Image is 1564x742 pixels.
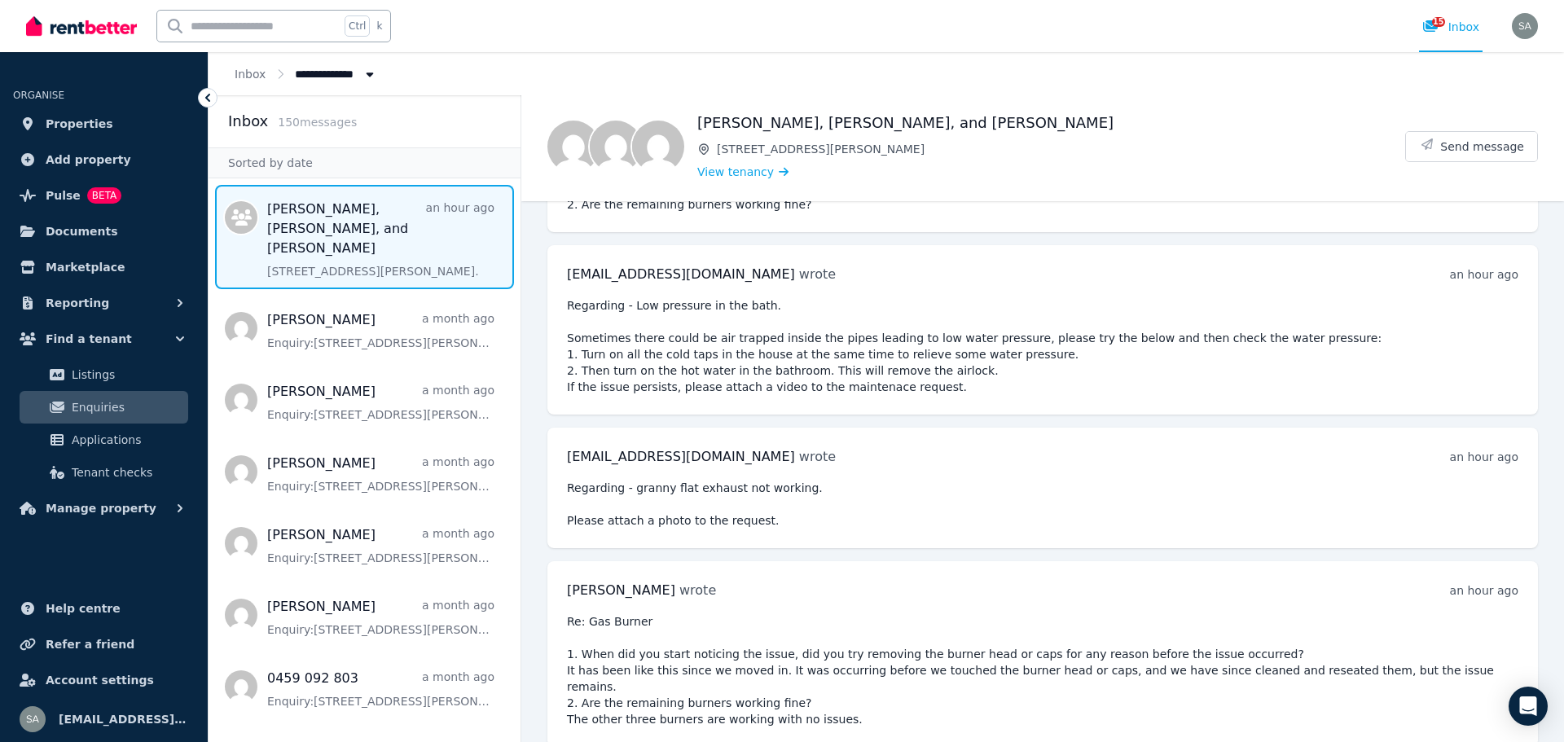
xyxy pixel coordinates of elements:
span: k [376,20,382,33]
time: an hour ago [1450,268,1518,281]
a: Marketplace [13,251,195,283]
a: [PERSON_NAME], [PERSON_NAME], and [PERSON_NAME]an hour ago[STREET_ADDRESS][PERSON_NAME]. [267,200,494,279]
span: [EMAIL_ADDRESS][DOMAIN_NAME] [567,449,795,464]
a: Add property [13,143,195,176]
div: Sorted by date [209,147,521,178]
div: Open Intercom Messenger [1509,687,1548,726]
a: Documents [13,215,195,248]
a: [PERSON_NAME]a month agoEnquiry:[STREET_ADDRESS][PERSON_NAME]. [267,525,494,566]
a: [PERSON_NAME]a month agoEnquiry:[STREET_ADDRESS][PERSON_NAME]. [267,310,494,351]
span: ORGANISE [13,90,64,101]
nav: Breadcrumb [209,52,404,95]
button: Send message [1406,132,1537,161]
time: an hour ago [1450,450,1518,463]
a: PulseBETA [13,179,195,212]
span: View tenancy [697,164,774,180]
pre: Regarding - Low pressure in the bath. Sometimes there could be air trapped inside the pipes leadi... [567,297,1518,395]
span: Applications [72,430,182,450]
span: Find a tenant [46,329,132,349]
pre: Regarding - granny flat exhaust not working. Please attach a photo to the request. [567,480,1518,529]
a: Properties [13,108,195,140]
span: Reporting [46,293,109,313]
span: wrote [679,582,716,598]
a: Listings [20,358,188,391]
time: an hour ago [1450,584,1518,597]
img: Hayley Devent [590,121,642,173]
span: 150 message s [278,116,357,129]
a: Account settings [13,664,195,696]
span: Help centre [46,599,121,618]
span: Properties [46,114,113,134]
span: Account settings [46,670,154,690]
span: Add property [46,150,131,169]
span: Manage property [46,498,156,518]
a: [PERSON_NAME]a month agoEnquiry:[STREET_ADDRESS][PERSON_NAME]. [267,597,494,638]
span: Ctrl [345,15,370,37]
span: 15 [1432,17,1445,27]
img: RentBetter [26,14,137,38]
span: [PERSON_NAME] [567,582,675,598]
img: savim83@gmail.com [1512,13,1538,39]
button: Manage property [13,492,195,525]
a: [PERSON_NAME]a month agoEnquiry:[STREET_ADDRESS][PERSON_NAME]. [267,382,494,423]
span: Send message [1440,138,1524,155]
span: Pulse [46,186,81,205]
span: BETA [87,187,121,204]
a: Inbox [235,68,266,81]
img: Michael O'Lynn [632,121,684,173]
span: Enquiries [72,397,182,417]
button: Find a tenant [13,323,195,355]
span: Tenant checks [72,463,182,482]
a: View tenancy [697,164,789,180]
a: Enquiries [20,391,188,424]
span: [STREET_ADDRESS][PERSON_NAME] [717,141,1405,157]
a: Applications [20,424,188,456]
span: wrote [799,266,836,282]
span: wrote [799,449,836,464]
span: Listings [72,365,182,384]
span: Marketplace [46,257,125,277]
span: [EMAIL_ADDRESS][DOMAIN_NAME] [59,709,188,729]
button: Reporting [13,287,195,319]
a: Tenant checks [20,456,188,489]
a: Help centre [13,592,195,625]
pre: Re: Gas Burner 1. When did you start noticing the issue, did you try removing the burner head or ... [567,613,1518,727]
a: Refer a friend [13,628,195,661]
a: [PERSON_NAME]a month agoEnquiry:[STREET_ADDRESS][PERSON_NAME]. [267,454,494,494]
span: Refer a friend [46,634,134,654]
h2: Inbox [228,110,268,133]
img: savim83@gmail.com [20,706,46,732]
a: 0459 092 803a month agoEnquiry:[STREET_ADDRESS][PERSON_NAME]. [267,669,494,709]
span: Documents [46,222,118,241]
span: [EMAIL_ADDRESS][DOMAIN_NAME] [567,266,795,282]
img: Ashleigh O'Lynn [547,121,600,173]
h1: [PERSON_NAME], [PERSON_NAME], and [PERSON_NAME] [697,112,1405,134]
div: Inbox [1422,19,1479,35]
